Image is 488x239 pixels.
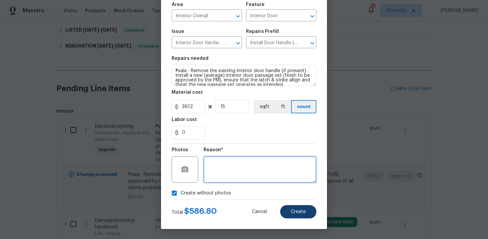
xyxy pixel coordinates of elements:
[291,209,306,214] span: Create
[172,148,188,152] h5: Photos
[233,12,243,21] button: Open
[184,207,217,215] span: $ 586.80
[246,2,265,7] h5: Feature
[172,65,316,86] textarea: #sala - Remove the existing interior door handle (if present). Install a new (average) interior d...
[280,205,316,218] button: Create
[172,56,208,61] h5: Repairs needed
[241,205,278,218] button: Cancel
[308,12,317,21] button: Open
[275,100,291,113] button: ft
[252,209,267,214] span: Cancel
[172,90,203,95] h5: Material cost
[203,148,223,152] h5: Reason*
[181,190,231,197] span: Create without photos
[172,2,183,7] h5: Area
[254,100,275,113] button: sqft
[233,39,243,48] button: Open
[246,29,279,34] h5: Repairs Prefill
[172,117,197,122] h5: Labor cost
[291,100,316,113] button: count
[172,208,217,216] div: Total
[172,29,184,34] h5: Issue
[308,39,317,48] button: Open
